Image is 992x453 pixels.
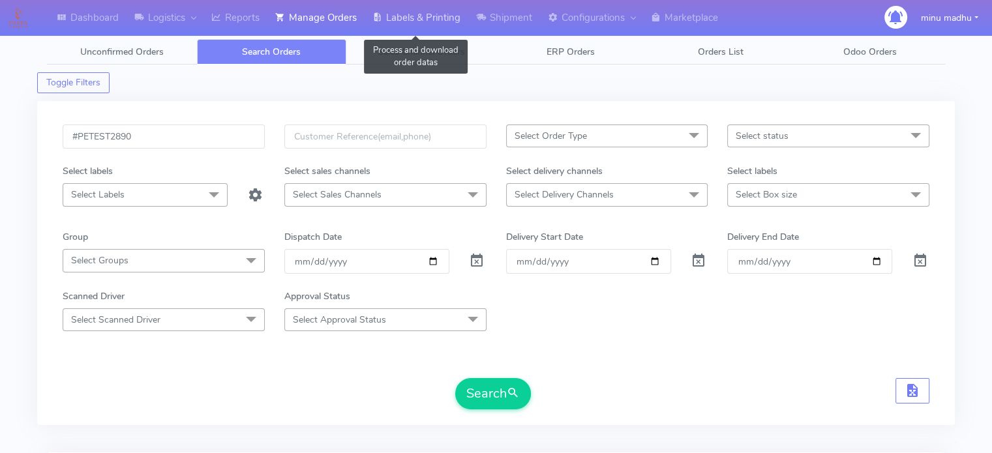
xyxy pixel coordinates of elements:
ul: Tabs [47,39,945,65]
label: Select delivery channels [506,164,603,178]
span: Select Sales Channels [293,188,382,201]
span: Orders List [698,46,744,58]
span: Select Order Type [515,130,587,142]
label: Group [63,230,88,244]
span: Select Scanned Driver [71,314,160,326]
label: Delivery Start Date [506,230,583,244]
label: Delivery End Date [727,230,799,244]
label: Approval Status [284,289,350,303]
span: ERP Orders [547,46,595,58]
label: Dispatch Date [284,230,342,244]
label: Select labels [727,164,777,178]
span: Select Box size [736,188,797,201]
span: Select Groups [71,254,128,267]
span: Select Approval Status [293,314,386,326]
button: Toggle Filters [37,72,110,93]
span: Select Delivery Channels [515,188,614,201]
button: minu madhu [911,5,988,31]
label: Select labels [63,164,113,178]
span: Select status [736,130,789,142]
input: Customer Reference(email,phone) [284,124,487,149]
input: Order Id [63,124,265,149]
label: Scanned Driver [63,289,125,303]
span: Select Labels [71,188,125,201]
span: Sales Channel Orders [378,46,465,58]
span: Unconfirmed Orders [80,46,164,58]
label: Select sales channels [284,164,370,178]
span: Search Orders [242,46,301,58]
span: Odoo Orders [843,46,897,58]
button: Search [455,378,531,409]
